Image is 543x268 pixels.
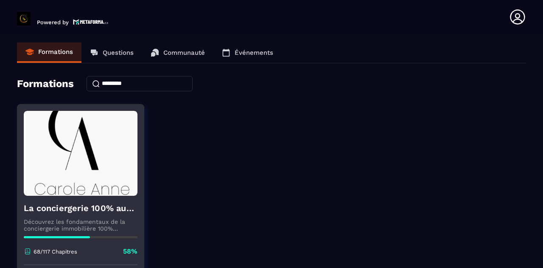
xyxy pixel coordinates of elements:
p: Événements [235,49,273,56]
p: 58% [123,247,137,256]
a: Communauté [142,42,213,63]
img: formation-background [24,111,137,196]
img: logo [73,18,109,25]
a: Formations [17,42,81,63]
p: Découvrez les fondamentaux de la conciergerie immobilière 100% automatisée. Cette formation est c... [24,218,137,232]
p: 68/117 Chapitres [34,248,77,255]
p: Formations [38,48,73,56]
p: Powered by [37,19,69,25]
h4: La conciergerie 100% automatisée [24,202,137,214]
h4: Formations [17,78,74,90]
a: Questions [81,42,142,63]
p: Questions [103,49,134,56]
a: Événements [213,42,282,63]
img: logo-branding [17,12,31,25]
p: Communauté [163,49,205,56]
